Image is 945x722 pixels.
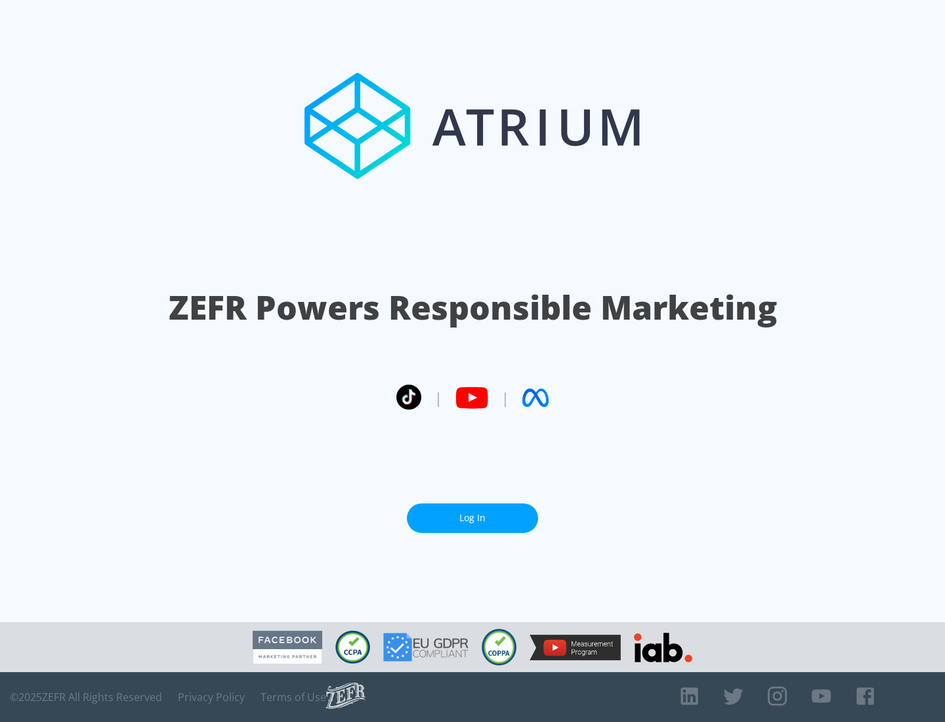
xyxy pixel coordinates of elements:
span: | [434,388,442,408]
img: IAB [634,633,692,662]
span: © 2025 ZEFR All Rights Reserved [10,690,162,704]
h1: ZEFR Powers Responsible Marketing [169,285,777,330]
a: Log In [407,503,538,533]
img: CCPA Compliant [335,631,370,664]
img: Facebook Marketing Partner [253,631,322,664]
img: COPPA Compliant [482,629,516,666]
img: GDPR Compliant [383,633,469,662]
a: Privacy Policy [178,690,245,704]
img: YouTube Measurement Program [530,635,621,660]
a: Terms of Use [261,690,326,704]
span: | [501,388,509,408]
